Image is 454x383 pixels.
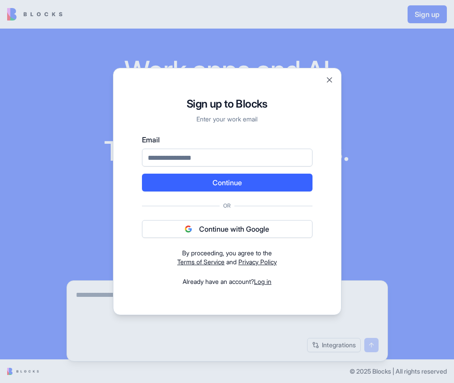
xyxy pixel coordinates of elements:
a: Privacy Policy [238,258,277,266]
label: Email [142,134,312,145]
div: By proceeding, you agree to the [142,249,312,258]
a: Terms of Service [177,258,225,266]
div: and [142,249,312,266]
p: Enter your work email [142,115,312,124]
img: google logo [185,225,192,233]
button: Close [325,75,334,84]
button: Continue [142,174,312,191]
button: Continue with Google [142,220,312,238]
h1: Sign up to Blocks [142,97,312,111]
a: Log in [254,278,271,285]
div: Already have an account? [142,277,312,286]
span: Or [220,202,234,209]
